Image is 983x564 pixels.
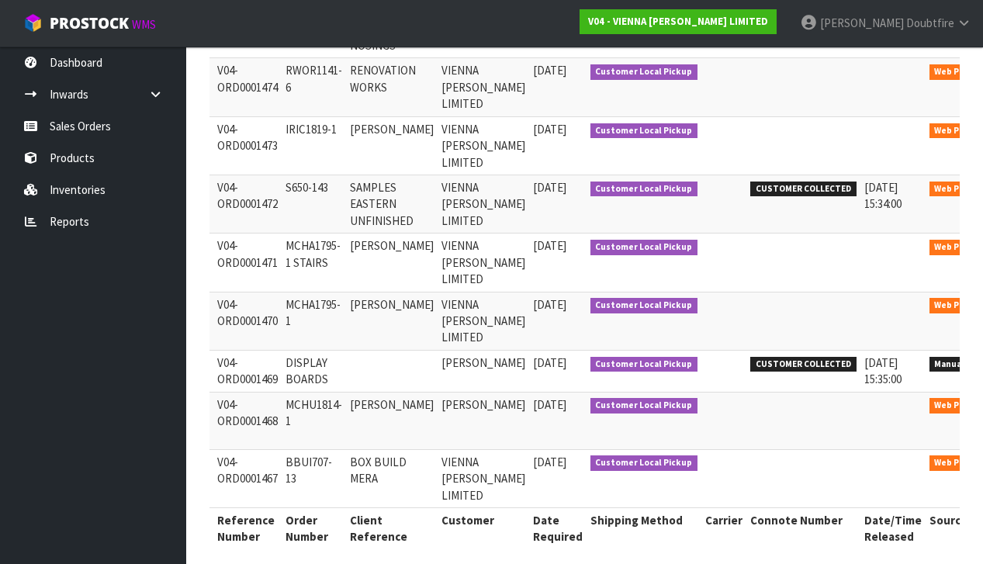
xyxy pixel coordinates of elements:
[590,298,698,313] span: Customer Local Pickup
[438,175,529,234] td: VIENNA [PERSON_NAME] LIMITED
[590,240,698,255] span: Customer Local Pickup
[213,116,282,175] td: V04-ORD0001473
[701,507,746,548] th: Carrier
[529,507,587,548] th: Date Required
[438,58,529,116] td: VIENNA [PERSON_NAME] LIMITED
[346,392,438,449] td: [PERSON_NAME]
[346,449,438,507] td: BOX BUILD MERA
[282,58,346,116] td: RWOR1141-6
[346,507,438,548] th: Client Reference
[864,355,902,386] span: [DATE] 15:35:00
[438,392,529,449] td: [PERSON_NAME]
[346,234,438,292] td: [PERSON_NAME]
[533,63,566,78] span: [DATE]
[282,392,346,449] td: MCHU1814-1
[820,16,904,30] span: [PERSON_NAME]
[213,449,282,507] td: V04-ORD0001467
[533,455,566,469] span: [DATE]
[23,13,43,33] img: cube-alt.png
[590,123,698,139] span: Customer Local Pickup
[929,357,971,372] span: Manual
[213,507,282,548] th: Reference Number
[213,350,282,392] td: V04-ORD0001469
[590,398,698,413] span: Customer Local Pickup
[282,449,346,507] td: BBUI707-13
[132,17,156,32] small: WMS
[438,449,529,507] td: VIENNA [PERSON_NAME] LIMITED
[864,180,902,211] span: [DATE] 15:34:00
[860,507,926,548] th: Date/Time Released
[750,357,857,372] span: CUSTOMER COLLECTED
[438,507,529,548] th: Customer
[533,297,566,312] span: [DATE]
[533,355,566,370] span: [DATE]
[533,397,566,412] span: [DATE]
[906,16,954,30] span: Doubtfire
[438,116,529,175] td: VIENNA [PERSON_NAME] LIMITED
[282,292,346,350] td: MCHA1795-1
[746,507,860,548] th: Connote Number
[438,292,529,350] td: VIENNA [PERSON_NAME] LIMITED
[213,175,282,234] td: V04-ORD0001472
[346,292,438,350] td: [PERSON_NAME]
[213,58,282,116] td: V04-ORD0001474
[750,182,857,197] span: CUSTOMER COLLECTED
[438,234,529,292] td: VIENNA [PERSON_NAME] LIMITED
[346,116,438,175] td: [PERSON_NAME]
[282,116,346,175] td: IRIC1819-1
[533,180,566,195] span: [DATE]
[282,350,346,392] td: DISPLAY BOARDS
[282,234,346,292] td: MCHA1795-1 STAIRS
[438,350,529,392] td: [PERSON_NAME]
[346,175,438,234] td: SAMPLES EASTERN UNFINISHED
[50,13,129,33] span: ProStock
[533,238,566,253] span: [DATE]
[213,392,282,449] td: V04-ORD0001468
[533,122,566,137] span: [DATE]
[590,64,698,80] span: Customer Local Pickup
[588,15,768,28] strong: V04 - VIENNA [PERSON_NAME] LIMITED
[213,292,282,350] td: V04-ORD0001470
[213,234,282,292] td: V04-ORD0001471
[590,357,698,372] span: Customer Local Pickup
[590,182,698,197] span: Customer Local Pickup
[590,455,698,471] span: Customer Local Pickup
[587,507,702,548] th: Shipping Method
[346,58,438,116] td: RENOVATION WORKS
[282,175,346,234] td: S650-143
[282,507,346,548] th: Order Number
